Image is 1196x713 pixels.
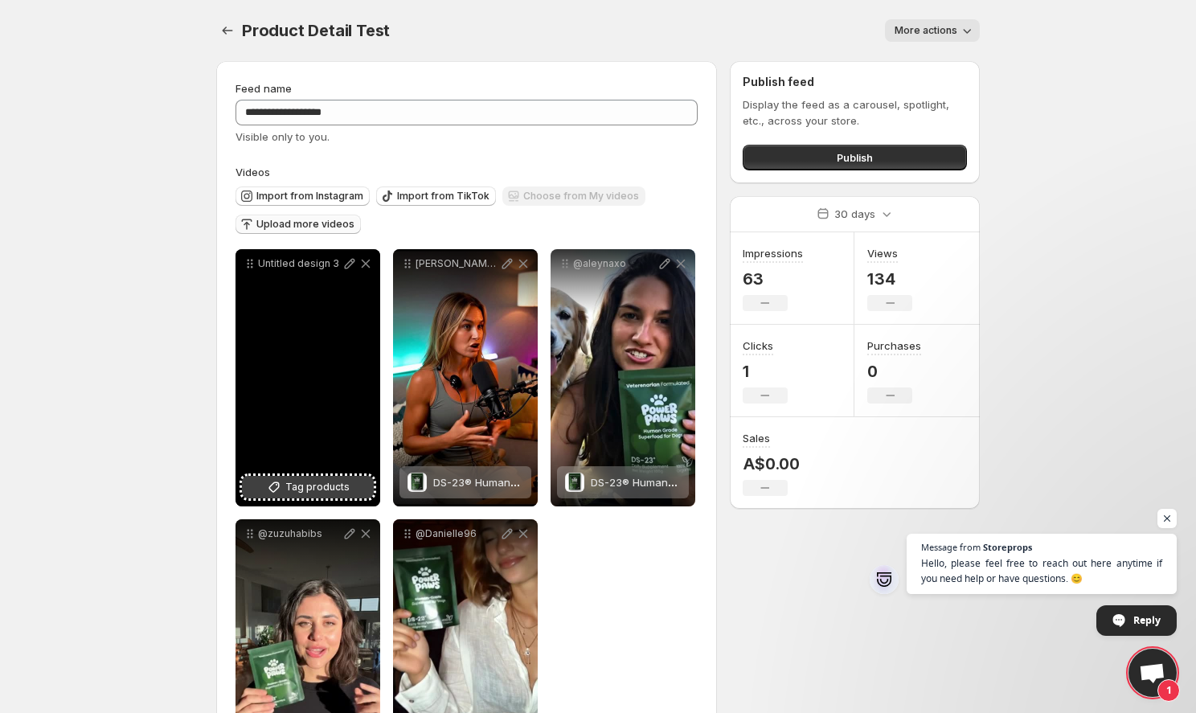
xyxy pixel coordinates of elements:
h2: Publish feed [743,74,967,90]
button: Tag products [242,476,374,498]
p: A$0.00 [743,454,800,473]
div: @aleynaxoDS-23® Human-Grade Superfood for DogsDS-23® Human-Grade Superfood for Dogs [551,249,695,506]
span: Tag products [285,479,350,495]
p: @Danielle96 [416,527,499,540]
span: Import from Instagram [256,190,363,203]
span: Import from TikTok [397,190,489,203]
h3: Sales [743,430,770,446]
p: 134 [867,269,912,289]
p: 30 days [834,206,875,222]
div: [PERSON_NAME] - Naturopathic VetDS-23® Human-Grade Superfood for DogsDS-23® Human-Grade Superfood... [393,249,538,506]
span: DS-23® Human-Grade Superfood for Dogs [433,476,649,489]
p: 0 [867,362,921,381]
div: Open chat [1128,649,1177,697]
p: [PERSON_NAME] - Naturopathic Vet [416,257,499,270]
h3: Views [867,245,898,261]
button: Import from Instagram [236,186,370,206]
button: Upload more videos [236,215,361,234]
span: Videos [236,166,270,178]
h3: Purchases [867,338,921,354]
span: DS-23® Human-Grade Superfood for Dogs [591,476,807,489]
span: Visible only to you. [236,130,330,143]
p: 63 [743,269,803,289]
span: Publish [837,150,873,166]
p: Untitled design 3 [258,257,342,270]
span: Message from [921,543,981,551]
p: 1 [743,362,788,381]
img: DS-23® Human-Grade Superfood for Dogs [408,473,427,492]
button: More actions [885,19,980,42]
span: Feed name [236,82,292,95]
p: @aleynaxo [573,257,657,270]
span: Hello, please feel free to reach out here anytime if you need help or have questions. 😊 [921,555,1162,586]
span: Storeprops [983,543,1032,551]
button: Import from TikTok [376,186,496,206]
span: 1 [1157,679,1180,702]
div: Untitled design 3Tag products [236,249,380,506]
span: Reply [1133,606,1161,634]
h3: Impressions [743,245,803,261]
p: @zuzuhabibs [258,527,342,540]
span: Upload more videos [256,218,354,231]
span: More actions [895,24,957,37]
p: Display the feed as a carousel, spotlight, etc., across your store. [743,96,967,129]
button: Settings [216,19,239,42]
img: DS-23® Human-Grade Superfood for Dogs [565,473,584,492]
span: Product Detail Test [242,21,390,40]
h3: Clicks [743,338,773,354]
button: Publish [743,145,967,170]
